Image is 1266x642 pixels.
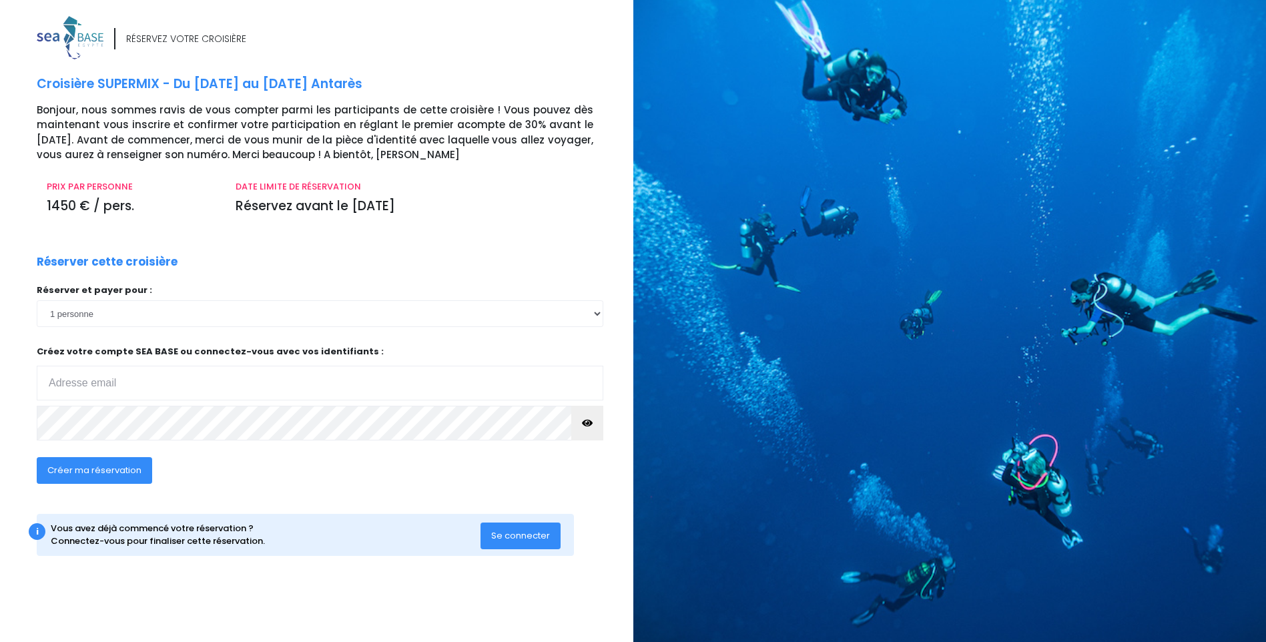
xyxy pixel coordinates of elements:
[236,180,593,194] p: DATE LIMITE DE RÉSERVATION
[37,103,623,163] p: Bonjour, nous sommes ravis de vous compter parmi les participants de cette croisière ! Vous pouve...
[37,254,178,271] p: Réserver cette croisière
[47,180,216,194] p: PRIX PAR PERSONNE
[37,457,152,484] button: Créer ma réservation
[481,523,561,549] button: Se connecter
[51,522,481,548] div: Vous avez déjà commencé votre réservation ? Connectez-vous pour finaliser cette réservation.
[37,75,623,94] p: Croisière SUPERMIX - Du [DATE] au [DATE] Antarès
[236,197,593,216] p: Réservez avant le [DATE]
[481,529,561,541] a: Se connecter
[491,529,550,542] span: Se connecter
[37,345,603,400] p: Créez votre compte SEA BASE ou connectez-vous avec vos identifiants :
[29,523,45,540] div: i
[37,16,103,59] img: logo_color1.png
[126,32,246,46] div: RÉSERVEZ VOTRE CROISIÈRE
[47,464,141,476] span: Créer ma réservation
[37,366,603,400] input: Adresse email
[37,284,603,297] p: Réserver et payer pour :
[47,197,216,216] p: 1450 € / pers.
